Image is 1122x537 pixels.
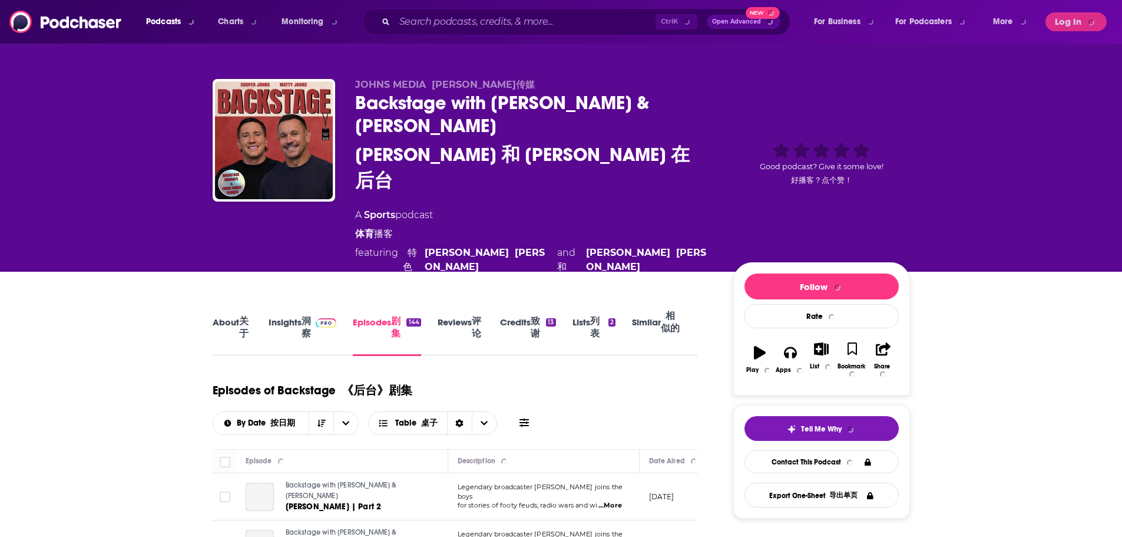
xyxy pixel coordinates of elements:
button: Play [744,335,775,384]
a: Matthew Johns [425,246,553,274]
button: open menu [213,419,309,427]
font: 导出单页 [829,491,858,499]
a: Reviews 评论 [438,304,484,356]
img: Podchaser - Follow, Share and Rate Podcasts [9,11,123,33]
a: Cooper Johns [586,246,714,274]
a: Insights 洞察Podchaser Pro [269,304,336,356]
img: Podchaser Pro [316,318,336,328]
span: New [746,7,780,19]
h2: Choose List sort [213,411,359,435]
a: Lists 列表2 [572,304,616,356]
button: Bookmark [837,335,868,384]
button: Sort Direction [309,412,333,434]
button: open menu [333,412,358,434]
img: Backstage with Cooper & Matty Johns [215,81,333,199]
span: Good podcast? Give it some love! [760,162,883,185]
font: 关于 [239,315,249,339]
a: 体育 [355,228,374,239]
font: 好播客？点个赞！ [791,176,852,185]
span: JOHNS MEDIA [355,79,535,90]
font: 和 [557,261,567,272]
div: Bookmark [838,363,867,377]
font: 洞察 [302,315,311,339]
font: 特色 [403,247,417,272]
span: featuring [355,246,714,274]
span: and [557,246,581,274]
div: Date Aired [649,454,700,468]
font: 播客 [355,228,393,239]
button: open menu [985,12,1044,31]
span: Toggle select row [220,492,230,502]
div: Episode [246,454,286,468]
span: Table [395,419,438,427]
div: Apps [776,367,805,374]
input: Search podcasts, credits, & more... [395,12,656,31]
div: Rate [744,304,899,328]
span: For Podcasters [895,14,967,30]
span: for stories of footy feuds, radio wars and wi [458,501,598,509]
span: Open Advanced [712,19,775,25]
span: [PERSON_NAME] | Part 2 [286,502,382,512]
button: List [806,335,836,377]
a: Backstage with [PERSON_NAME] & [PERSON_NAME] [286,480,439,501]
div: Good podcast? Give it some love!好播客？点个赞！ [733,79,910,253]
button: open menu [138,12,211,31]
div: Search podcasts, credits, & more... [373,8,802,35]
font: 列表 [590,315,600,339]
p: [DATE] [649,492,674,502]
button: open menu [273,12,354,31]
button: Choose View [368,411,497,435]
button: Apps [775,335,806,384]
span: Backstage with [PERSON_NAME] & [PERSON_NAME] [286,481,397,500]
div: 13 [546,318,555,327]
font: 致谢 [531,315,540,339]
font: 《后台》剧集 [342,383,412,398]
span: Podcasts [146,14,196,30]
div: Play [746,367,773,374]
button: open menu [888,12,985,31]
a: About 关于 [213,304,253,356]
font: 剧集 [391,315,401,339]
button: Share [868,335,898,384]
div: A podcast [355,208,714,274]
a: Similar 相似的 [632,304,681,356]
span: Ctrl K [656,14,697,29]
a: Charts [211,12,267,31]
h1: Episodes of Backstage [213,383,412,398]
button: Open Advanced New [707,15,780,29]
button: Export One-Sheet 导出单页 [744,483,899,508]
span: By Date [237,419,299,427]
a: Sports [364,209,395,220]
font: 桌子 [421,418,438,428]
div: List [810,363,833,370]
div: Description [458,454,510,468]
span: Legendary broadcaster [PERSON_NAME] joins the boys [458,483,623,500]
a: [PERSON_NAME] | Part 2 [286,501,439,513]
button: open menu [806,12,891,31]
span: For Business [814,14,876,30]
button: Log In [1045,12,1107,31]
span: Tell Me Why [801,424,856,434]
div: Share [868,363,898,377]
img: tell me why sparkle [787,424,796,434]
button: Follow [744,274,899,299]
div: Sort Direction [447,412,472,434]
span: More [993,14,1028,30]
button: tell me why sparkleTell Me Why [744,416,899,441]
span: Charts [218,14,259,30]
div: 2 [608,318,615,327]
div: 144 [406,318,421,327]
font: 相似的 [661,310,680,334]
a: Credits 致谢13 [500,304,556,356]
font: 评论 [472,315,481,339]
a: Contact This Podcast [744,450,899,473]
font: [PERSON_NAME]传媒 [432,79,535,90]
font: 按日期 [270,418,295,428]
a: Episodes 剧集144 [353,304,421,356]
span: ...More [598,501,622,510]
span: Monitoring [282,14,339,30]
